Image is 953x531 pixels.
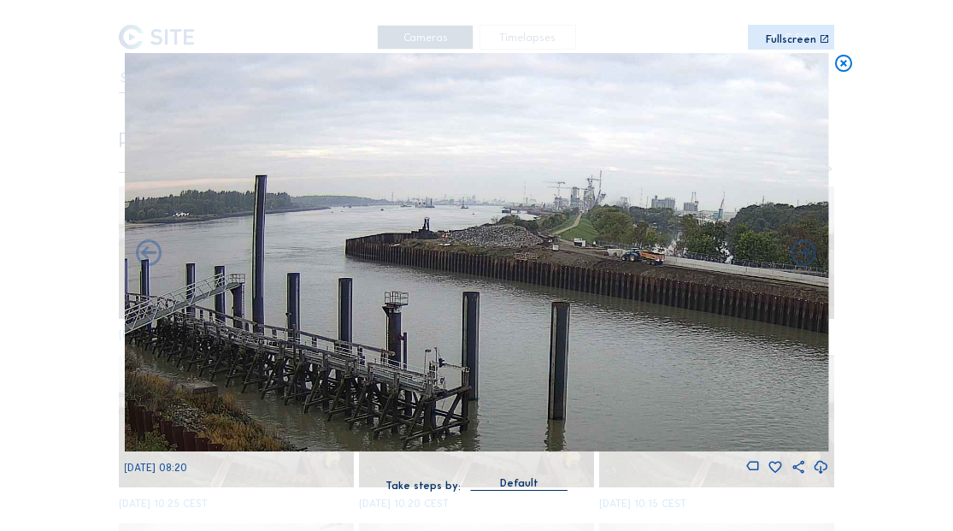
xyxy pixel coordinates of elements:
[133,239,164,269] i: Forward
[766,34,816,44] div: Fullscreen
[124,53,828,451] img: Image
[470,475,568,490] div: Default
[124,462,187,474] span: [DATE] 08:20
[788,239,819,269] i: Back
[385,481,461,491] div: Take steps by:
[500,475,538,491] div: Default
